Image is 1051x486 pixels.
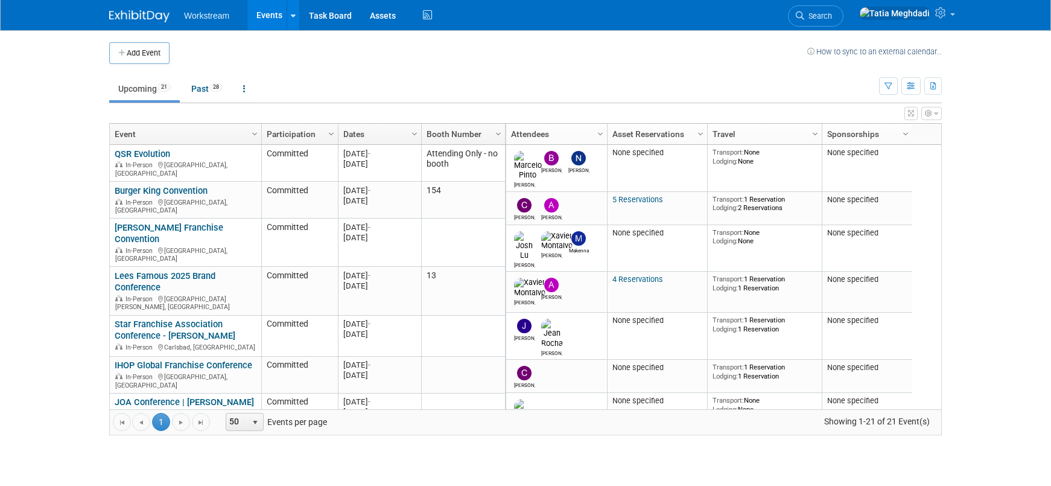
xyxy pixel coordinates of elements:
a: Search [788,5,843,27]
span: None specified [827,396,878,405]
span: Column Settings [410,129,419,139]
span: Go to the first page [117,418,127,427]
td: 13 [421,267,505,315]
span: Events per page [211,413,339,431]
div: Andrew Walters [541,292,562,300]
span: Column Settings [494,129,503,139]
span: Transport: [713,275,744,283]
img: In-Person Event [115,344,122,350]
a: Column Settings [492,124,506,142]
img: Chris Connelly [517,198,532,213]
a: Column Settings [325,124,338,142]
a: Column Settings [900,124,913,142]
span: Transport: [713,148,744,156]
a: Go to the previous page [132,413,150,431]
a: Lees Famous 2025 Brand Conference [115,270,215,293]
td: Committed [261,182,338,219]
span: 28 [209,83,223,92]
span: In-Person [125,344,156,351]
span: In-Person [125,373,156,381]
td: Committed [261,394,338,442]
a: Sponsorships [827,124,904,144]
img: In-Person Event [115,247,122,253]
span: - [368,149,370,158]
a: 4 Reservations [612,275,663,284]
td: Committed [261,219,338,267]
div: None None [713,148,818,165]
span: Lodging: [713,372,738,380]
span: 50 [226,414,247,430]
div: [DATE] [343,319,416,329]
div: [DATE] [343,407,416,417]
a: Past28 [182,77,232,100]
a: Star Franchise Association Conference - [PERSON_NAME] [115,319,235,341]
div: [DATE] [343,360,416,370]
a: Travel [713,124,814,144]
a: Burger King Convention [115,185,208,196]
span: In-Person [125,199,156,206]
span: Go to the previous page [136,418,146,427]
td: Committed [261,145,338,182]
div: [GEOGRAPHIC_DATA], [GEOGRAPHIC_DATA] [115,197,256,215]
div: [DATE] [343,185,416,196]
span: - [368,319,370,328]
div: Josh Lu [514,260,535,268]
img: Makenna Clark [571,231,586,246]
span: Column Settings [595,129,605,139]
div: Xavier Montalvo [541,251,562,258]
span: 1 [152,413,170,431]
div: [DATE] [343,270,416,281]
a: QSR Evolution [115,149,170,159]
div: 1 Reservation 2 Reservations [713,195,818,213]
span: None specified [612,148,664,157]
span: None specified [827,148,878,157]
div: [DATE] [343,149,416,159]
span: In-Person [125,161,156,169]
span: Transport: [713,316,744,324]
a: IHOP Global Franchise Conference [115,360,252,371]
div: [DATE] [343,397,416,407]
img: Austin Truong [514,399,538,428]
div: Nicole Kim [568,165,589,173]
a: Column Settings [809,124,822,142]
span: Showing 1-21 of 21 Event(s) [813,413,941,430]
img: Jean Rocha [541,319,563,348]
span: select [250,418,260,427]
img: ExhibitDay [109,10,170,22]
a: Upcoming21 [109,77,180,100]
a: Attendees [511,124,599,144]
div: [DATE] [343,232,416,243]
span: 21 [157,83,171,92]
div: [DATE] [343,222,416,232]
div: [GEOGRAPHIC_DATA], [GEOGRAPHIC_DATA] [115,159,256,177]
a: Column Settings [694,124,708,142]
span: Go to the next page [176,418,186,427]
a: Column Settings [408,124,422,142]
div: Xavier Montalvo [514,298,535,305]
img: Xavier Montalvo [541,231,573,251]
span: Lodging: [713,284,738,292]
span: - [368,186,370,195]
img: Marcelo Pinto [514,151,542,180]
img: In-Person Event [115,373,122,379]
span: Search [804,11,832,21]
a: Asset Reservations [612,124,699,144]
span: None specified [827,316,878,325]
span: In-Person [125,295,156,303]
span: Transport: [713,195,744,203]
img: Josh Lu [514,231,535,260]
img: Andrew Walters [544,278,559,292]
span: - [368,271,370,280]
div: 1 Reservation 1 Reservation [713,363,818,380]
img: Andrew Walters [544,198,559,213]
div: Andrew Walters [541,213,562,220]
span: Lodging: [713,325,738,333]
span: Lodging: [713,237,738,245]
span: Lodging: [713,157,738,165]
div: 1 Reservation 1 Reservation [713,316,818,333]
a: Column Settings [594,124,608,142]
img: Benjamin Guyaux [544,151,559,165]
img: In-Person Event [115,161,122,167]
td: 154 [421,182,505,219]
td: Committed [261,357,338,394]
